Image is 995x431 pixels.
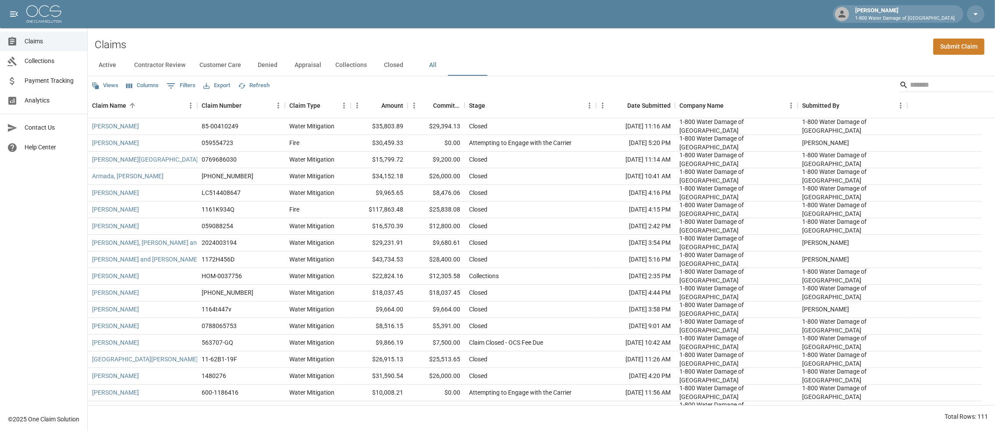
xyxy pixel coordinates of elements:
[596,401,675,418] div: [DATE] 10:51 AM
[351,335,408,351] div: $9,866.19
[408,93,465,118] div: Committed Amount
[351,301,408,318] div: $9,664.00
[408,285,465,301] div: $18,037.45
[802,305,849,314] div: Chad Fallows
[201,79,232,92] button: Export
[289,355,334,364] div: Water Mitigation
[802,405,849,413] div: Chad Fallows
[351,251,408,268] div: $43,734.53
[679,384,793,401] div: 1-800 Water Damage of Athens
[627,93,671,118] div: Date Submitted
[469,338,543,347] div: Claim Closed - OCS Fee Due
[469,371,487,380] div: Closed
[92,388,139,397] a: [PERSON_NAME]
[583,99,596,112] button: Menu
[724,99,736,112] button: Sort
[596,185,675,201] div: [DATE] 4:16 PM
[351,135,408,152] div: $30,459.33
[596,368,675,385] div: [DATE] 4:20 PM
[25,96,80,105] span: Analytics
[802,334,903,351] div: 1-800 Water Damage of Athens
[92,371,139,380] a: [PERSON_NAME]
[469,405,487,413] div: Closed
[802,267,903,285] div: 1-800 Water Damage of Athens
[351,351,408,368] div: $26,915.13
[92,138,139,147] a: [PERSON_NAME]
[596,268,675,285] div: [DATE] 2:35 PM
[408,318,465,335] div: $5,391.00
[413,55,453,76] button: All
[164,79,198,93] button: Show filters
[679,300,793,318] div: 1-800 Water Damage of Athens
[25,57,80,66] span: Collections
[408,185,465,201] div: $8,476.06
[596,152,675,168] div: [DATE] 11:14 AM
[92,205,139,214] a: [PERSON_NAME]
[289,388,334,397] div: Water Mitigation
[408,201,465,218] div: $25,838.08
[802,167,903,185] div: 1-800 Water Damage of Athens
[469,93,485,118] div: Stage
[351,368,408,385] div: $31,590.54
[802,151,903,168] div: 1-800 Water Damage of Athens
[408,268,465,285] div: $12,305.58
[351,235,408,251] div: $29,231.91
[469,255,487,264] div: Closed
[289,172,334,180] div: Water Mitigation
[596,168,675,185] div: [DATE] 10:41 AM
[202,172,253,180] div: 01-008-194127
[202,272,242,280] div: HOM-0037756
[92,255,199,264] a: [PERSON_NAME] and [PERSON_NAME]
[802,217,903,235] div: 1-800 Water Damage of Athens
[197,93,285,118] div: Claim Number
[802,384,903,401] div: 1-800 Water Damage of Athens
[92,405,139,413] a: [PERSON_NAME]
[469,388,572,397] div: Attempting to Engage with the Carrier
[289,205,299,214] div: Fire
[289,338,334,347] div: Water Mitigation
[469,188,487,197] div: Closed
[202,371,226,380] div: 1480276
[894,99,907,112] button: Menu
[351,285,408,301] div: $18,037.45
[802,117,903,135] div: 1-800 Water Damage of Athens
[95,39,126,51] h2: Claims
[679,217,793,235] div: 1-800 Water Damage of Athens
[679,184,793,201] div: 1-800 Water Damage of Athens
[408,99,421,112] button: Menu
[802,138,849,147] div: Chad Fallows
[675,93,798,118] div: Company Name
[92,238,249,247] a: [PERSON_NAME], [PERSON_NAME] and [PERSON_NAME]
[679,334,793,351] div: 1-800 Water Damage of Athens
[433,93,460,118] div: Committed Amount
[596,118,675,135] div: [DATE] 11:16 AM
[679,251,793,268] div: 1-800 Water Damage of Athens
[408,385,465,401] div: $0.00
[202,305,231,314] div: 1164t447v
[596,285,675,301] div: [DATE] 4:44 PM
[615,99,627,112] button: Sort
[679,234,793,251] div: 1-800 Water Damage of Athens
[202,288,253,297] div: 01-006-340763
[469,272,499,280] div: Collections
[421,99,433,112] button: Sort
[351,152,408,168] div: $15,799.72
[596,235,675,251] div: [DATE] 3:54 PM
[785,99,798,112] button: Menu
[89,79,121,92] button: Views
[289,288,334,297] div: Water Mitigation
[202,238,237,247] div: 2024003194
[248,55,288,76] button: Denied
[88,55,127,76] button: Active
[289,122,334,131] div: Water Mitigation
[25,37,80,46] span: Claims
[679,350,793,368] div: 1-800 Water Damage of Athens
[408,152,465,168] div: $9,200.00
[596,135,675,152] div: [DATE] 5:20 PM
[184,99,197,112] button: Menu
[408,351,465,368] div: $25,513.65
[92,172,163,180] a: Armada, [PERSON_NAME]
[289,255,334,264] div: Water Mitigation
[469,238,487,247] div: Closed
[408,368,465,385] div: $26,000.00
